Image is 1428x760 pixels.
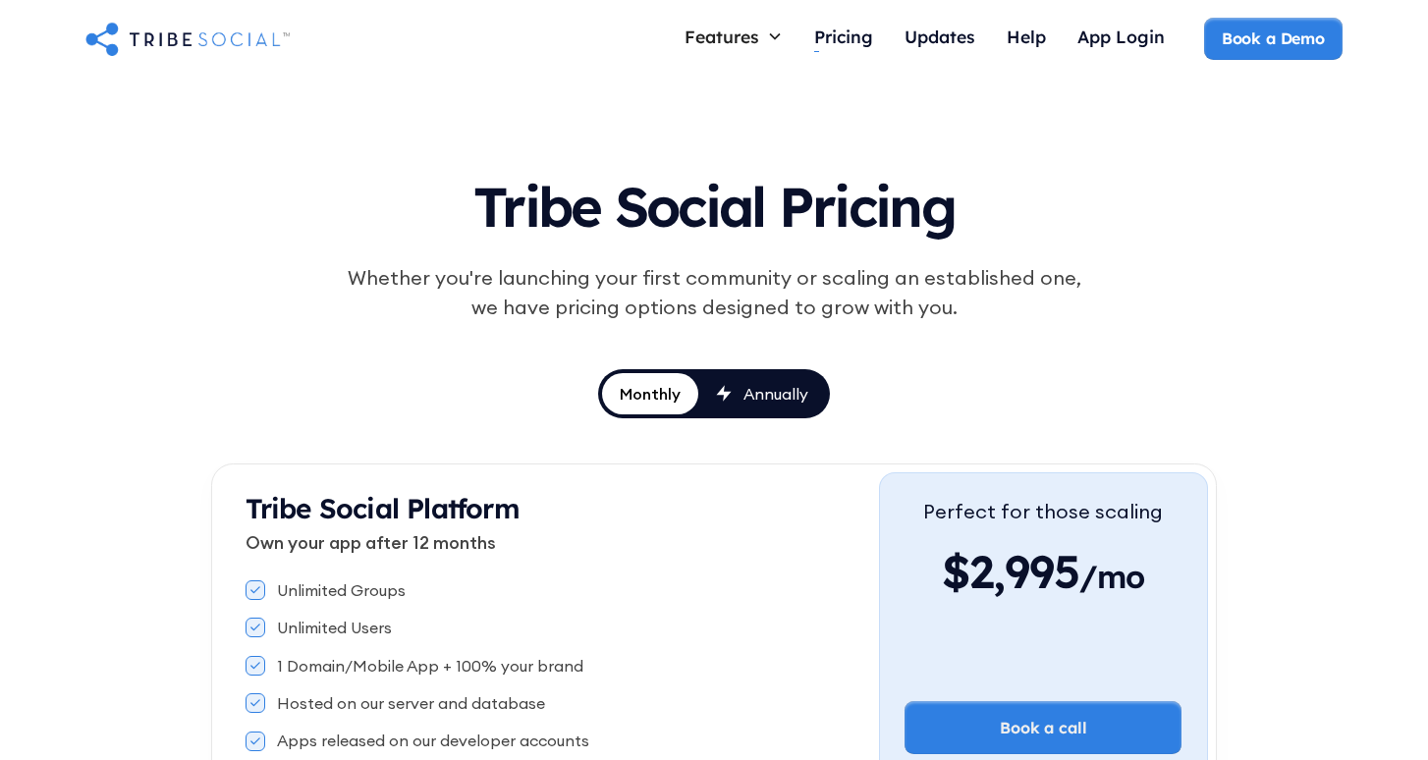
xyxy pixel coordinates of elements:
[743,383,808,405] div: Annually
[798,18,889,60] a: Pricing
[1062,18,1181,60] a: App Login
[258,157,1170,247] h1: Tribe Social Pricing
[991,18,1062,60] a: Help
[337,263,1091,322] div: Whether you're launching your first community or scaling an established one, we have pricing opti...
[85,19,290,58] a: home
[1007,26,1046,47] div: Help
[277,655,583,677] div: 1 Domain/Mobile App + 100% your brand
[246,491,520,525] strong: Tribe Social Platform
[814,26,873,47] div: Pricing
[277,579,406,601] div: Unlimited Groups
[277,617,392,638] div: Unlimited Users
[685,26,759,47] div: Features
[923,497,1163,526] div: Perfect for those scaling
[277,730,589,751] div: Apps released on our developer accounts
[1204,18,1343,59] a: Book a Demo
[246,529,879,556] p: Own your app after 12 months
[889,18,991,60] a: Updates
[1079,557,1145,606] span: /mo
[905,26,975,47] div: Updates
[669,18,798,55] div: Features
[905,701,1181,754] a: Book a call
[923,542,1163,601] div: $2,995
[277,692,545,714] div: Hosted on our server and database
[1077,26,1165,47] div: App Login
[620,383,681,405] div: Monthly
